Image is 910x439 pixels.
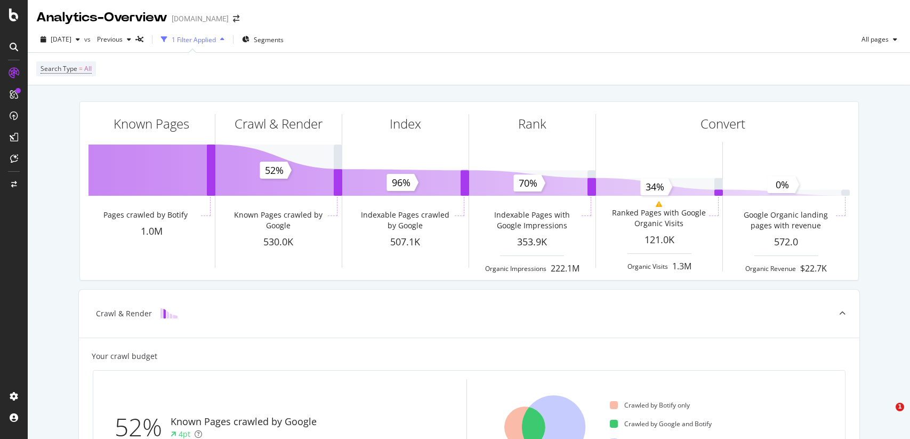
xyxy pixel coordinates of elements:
[79,64,83,73] span: =
[93,35,123,44] span: Previous
[36,9,167,27] div: Analytics - Overview
[857,31,901,48] button: All pages
[103,210,188,220] div: Pages crawled by Botify
[171,415,317,429] div: Known Pages crawled by Google
[896,403,904,411] span: 1
[172,35,216,44] div: 1 Filter Applied
[874,403,899,428] iframe: Intercom live chat
[172,13,229,24] div: [DOMAIN_NAME]
[610,401,690,410] div: Crawled by Botify only
[254,35,284,44] span: Segments
[485,264,546,273] div: Organic Impressions
[215,235,342,249] div: 530.0K
[51,35,71,44] span: 2025 Sep. 12th
[157,31,229,48] button: 1 Filter Applied
[93,31,135,48] button: Previous
[484,210,579,231] div: Indexable Pages with Google Impressions
[114,115,189,133] div: Known Pages
[84,35,93,44] span: vs
[342,235,469,249] div: 507.1K
[84,61,92,76] span: All
[235,115,323,133] div: Crawl & Render
[230,210,326,231] div: Known Pages crawled by Google
[551,262,579,275] div: 222.1M
[160,308,178,318] img: block-icon
[92,351,157,362] div: Your crawl budget
[518,115,546,133] div: Rank
[610,419,712,428] div: Crawled by Google and Botify
[238,31,288,48] button: Segments
[357,210,453,231] div: Indexable Pages crawled by Google
[857,35,889,44] span: All pages
[88,225,215,238] div: 1.0M
[469,235,595,249] div: 353.9K
[96,308,152,319] div: Crawl & Render
[233,15,239,22] div: arrow-right-arrow-left
[390,115,421,133] div: Index
[41,64,77,73] span: Search Type
[36,31,84,48] button: [DATE]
